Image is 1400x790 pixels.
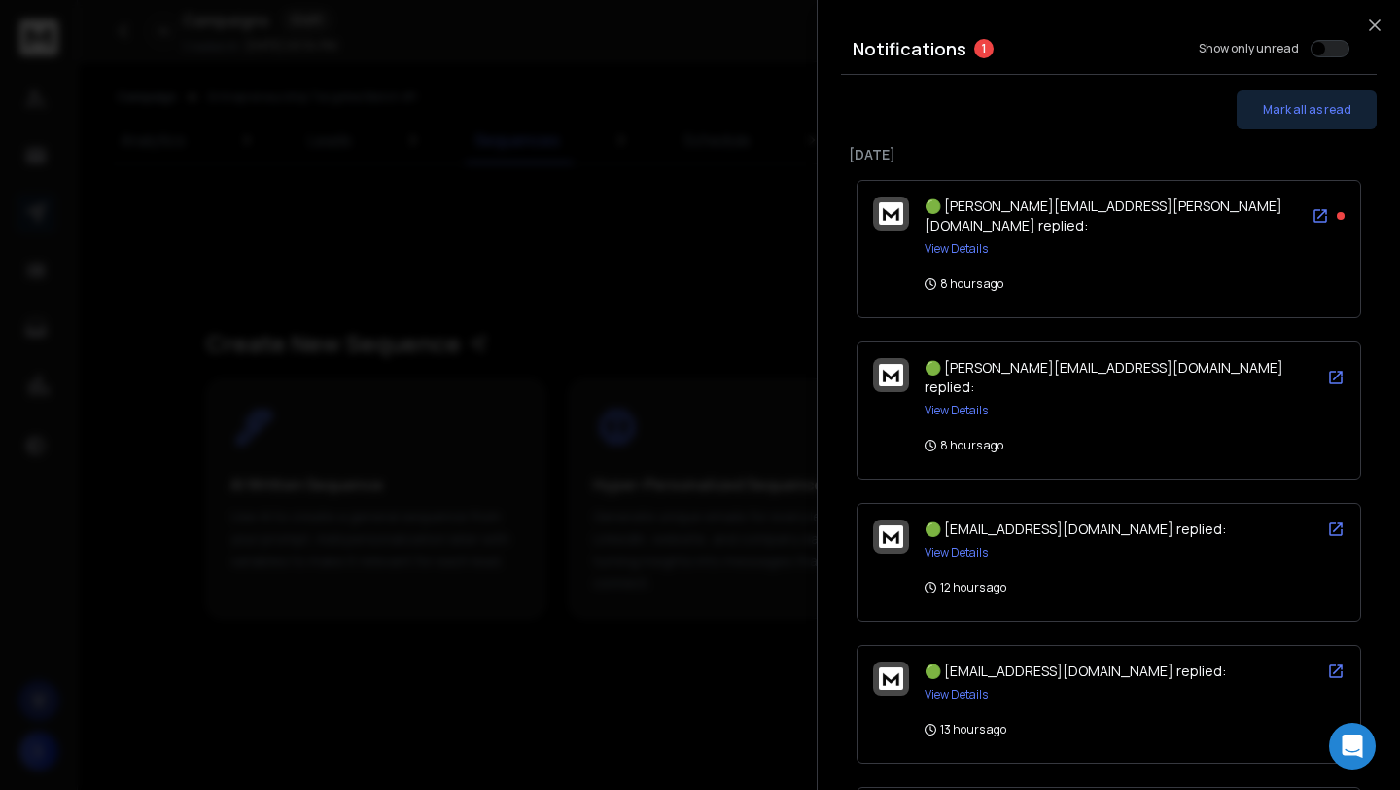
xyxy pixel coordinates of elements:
p: 13 hours ago [925,722,1006,737]
span: Mark all as read [1263,102,1351,118]
button: View Details [925,545,988,560]
p: 8 hours ago [925,438,1003,453]
p: 12 hours ago [925,580,1006,595]
label: Show only unread [1199,41,1299,56]
img: logo [879,667,903,690]
span: 1 [974,39,994,58]
span: 🟢 [PERSON_NAME][EMAIL_ADDRESS][PERSON_NAME][DOMAIN_NAME] replied: [925,197,1282,234]
p: [DATE] [849,145,1369,164]
p: 8 hours ago [925,276,1003,292]
div: Open Intercom Messenger [1329,723,1376,770]
img: logo [879,202,903,225]
span: 🟢 [EMAIL_ADDRESS][DOMAIN_NAME] replied: [925,520,1226,538]
img: logo [879,364,903,386]
button: View Details [925,241,988,257]
button: Mark all as read [1237,90,1377,129]
h3: Notifications [853,35,966,62]
button: View Details [925,403,988,418]
button: View Details [925,687,988,702]
span: 🟢 [EMAIL_ADDRESS][DOMAIN_NAME] replied: [925,662,1226,680]
img: logo [879,525,903,548]
span: 🟢 [PERSON_NAME][EMAIL_ADDRESS][DOMAIN_NAME] replied: [925,358,1283,396]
